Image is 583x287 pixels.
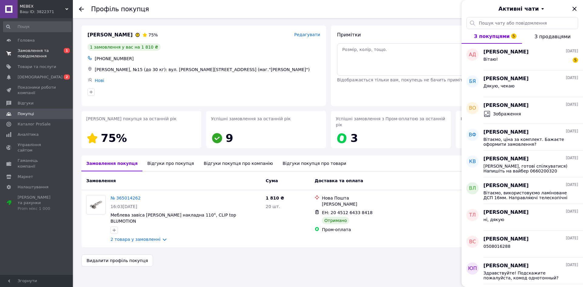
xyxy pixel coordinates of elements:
span: [DATE] [566,49,578,54]
span: Показники роботи компанії [18,85,56,96]
div: Ваш ID: 3822371 [20,9,73,15]
span: Успішні замовлення за останній рік [211,116,291,121]
span: Незабрані замовлення за останній рік [461,116,546,121]
span: [PERSON_NAME] [483,262,529,269]
button: З продавцями [522,29,583,44]
span: ВС [469,238,476,245]
button: З покупцями5 [462,29,522,44]
span: 75% [101,132,127,144]
button: ВФ[PERSON_NAME][DATE]Вітаємо, ціна за комплект. Бажаєте оформити замовлення? [462,124,583,151]
span: Головна [18,38,35,43]
span: Гаманець компанії [18,158,56,169]
div: Замовлення покупця [81,155,142,171]
button: ВС[PERSON_NAME][DATE]0508016288 [462,231,583,258]
button: ЮП[PERSON_NAME][DATE]Здравствуйте! Подскажите пожалуйста, комод однотонный? [462,258,583,284]
span: [DATE] [566,262,578,268]
span: ЮП [468,265,477,272]
span: [DEMOGRAPHIC_DATA] [18,74,63,80]
input: Пошук чату або повідомлення [466,17,578,29]
div: 1 замовлення у вас на 1 810 ₴ [87,43,161,51]
span: Дякую, чекаю [483,84,515,88]
span: ВФ [469,132,476,138]
span: [PERSON_NAME] [483,49,529,56]
span: ВО [469,105,476,112]
span: Маркет [18,174,33,179]
div: Нова Пошта [322,195,473,201]
span: ВЛ [469,185,476,192]
a: Меблева завіса [PERSON_NAME] накладна 110°, CLIP top BLUMOTION [111,213,236,224]
div: [PERSON_NAME], №15 (до 30 кг): вул. [PERSON_NAME][STREET_ADDRESS] (маг."[PERSON_NAME]") [94,65,321,74]
span: [PERSON_NAME] покупця за останній рік [86,116,176,121]
span: Управління сайтом [18,142,56,153]
span: [PERSON_NAME], готові спілкуватися) Напишіть на вайбер 0660200320 [483,164,570,173]
span: Покупці [18,111,34,117]
span: Доставка та оплата [315,178,363,183]
span: [DATE] [566,102,578,107]
span: Редагувати [294,32,320,37]
span: Примітки [337,32,361,38]
h1: Профіль покупця [91,5,149,13]
span: 5 [511,33,517,39]
img: Фото товару [87,199,105,211]
span: Замовлення та повідомлення [18,48,56,59]
button: ТЛ[PERSON_NAME][DATE]ні, дякую [462,204,583,231]
span: 9 [226,132,233,144]
span: [DATE] [566,129,578,134]
span: [PERSON_NAME] [483,182,529,189]
button: БЯ[PERSON_NAME][DATE]Дякую, чекаю [462,70,583,97]
span: 5 [573,57,578,63]
span: 3 [350,132,358,144]
div: Пром-оплата [322,227,473,233]
div: Відгуки покупця про товари [278,155,351,171]
span: [PERSON_NAME] та рахунки [18,195,56,211]
input: Пошук [3,21,72,32]
span: КВ [469,158,476,165]
span: [PERSON_NAME] [483,155,529,162]
span: MEBEX [20,4,65,9]
span: З покупцями [474,33,510,39]
span: 20 шт. [266,204,280,209]
a: № 365014262 [111,196,141,200]
div: Повернутися назад [79,6,84,12]
span: З продавцями [534,34,571,39]
span: [PERSON_NAME] [483,209,529,216]
button: Видалити профіль покупця [81,255,153,267]
span: Товари та послуги [18,64,56,70]
span: [DATE] [566,209,578,214]
span: АД [469,51,476,58]
span: Активні чати [498,5,539,13]
span: Замовлення [86,178,116,183]
span: [PERSON_NAME] [483,236,529,243]
button: Закрити [571,5,578,12]
a: Нові [95,78,104,83]
span: ТЛ [469,212,476,219]
span: Вітаємо, ціна за комплект. Бажаєте оформити замовлення? [483,137,570,147]
span: Каталог ProSale [18,121,50,127]
span: Налаштування [18,184,49,190]
span: Вітаємо, використовуємо ламіноване ДСП 16мм. Направляючі телескопічні повного вивунення фірми DC) [483,190,570,200]
span: 75% [148,32,158,37]
span: Відображається тільки вам, покупець не бачить примітки [337,77,468,82]
span: Аналітика [18,132,39,137]
button: ВО[PERSON_NAME][DATE]Зображення [462,97,583,124]
span: 2 [64,74,70,80]
div: Отримано [322,217,349,224]
span: Cума [266,178,278,183]
span: [DATE] [566,155,578,161]
span: Успішні замовлення з Пром-оплатою за останній рік [336,116,445,127]
span: Здравствуйте! Подскажите пожалуйста, комод однотонный? [483,271,570,280]
span: БЯ [469,78,476,85]
div: Prom мікс 1 000 [18,206,56,211]
div: [PERSON_NAME] [322,201,473,207]
div: Відгуки покупця про компанію [199,155,278,171]
span: [PERSON_NAME] [483,102,529,109]
span: 16:03[DATE] [111,204,137,209]
div: Відгуки про покупця [142,155,199,171]
button: АД[PERSON_NAME][DATE]Вітаю!5 [462,44,583,70]
a: 2 товара у замовленні [111,237,161,242]
a: Фото товару [86,195,106,214]
span: 1 810 ₴ [266,196,284,200]
span: [PERSON_NAME] [483,129,529,136]
div: [PHONE_NUMBER] [94,54,321,63]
